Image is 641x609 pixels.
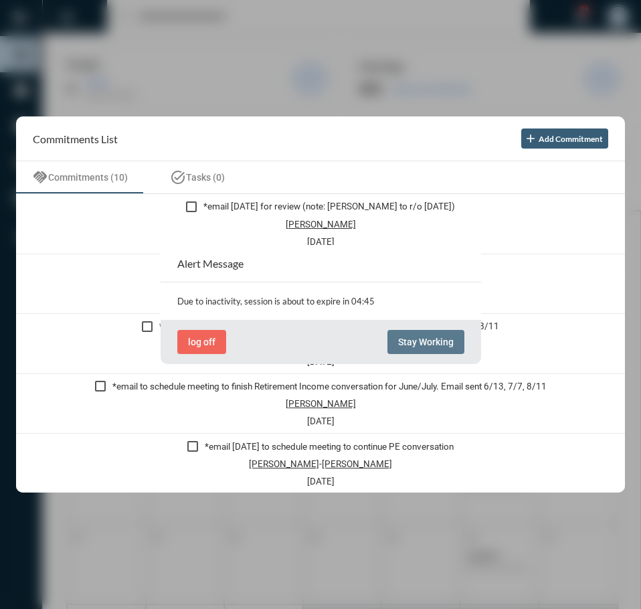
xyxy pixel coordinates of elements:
span: log off [188,337,215,347]
h2: Alert Message [177,257,244,270]
span: Stay Working [398,337,454,347]
p: Due to inactivity, session is about to expire in 04:45 [177,296,464,307]
button: Stay Working [387,330,464,354]
button: log off [177,330,226,354]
